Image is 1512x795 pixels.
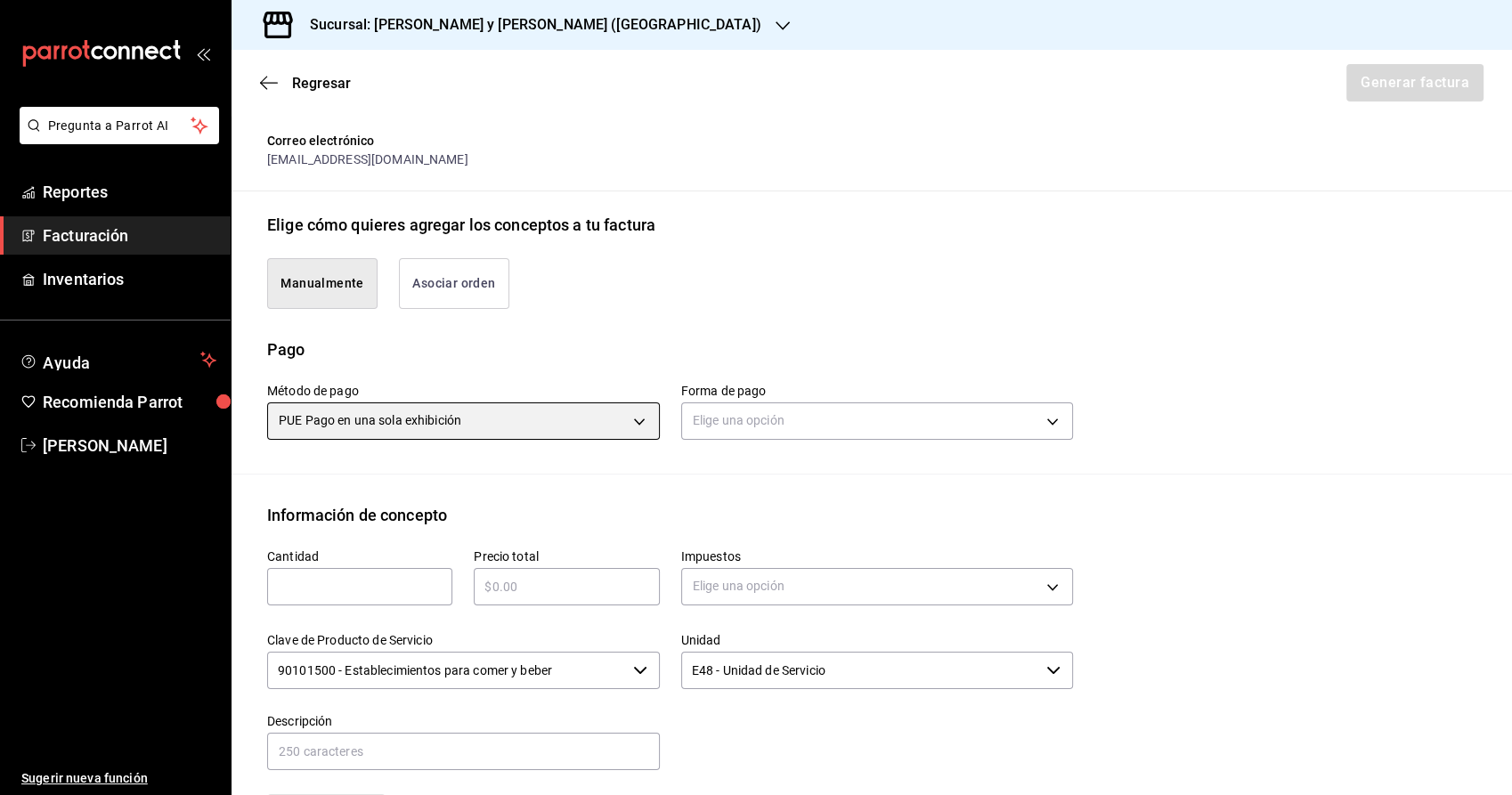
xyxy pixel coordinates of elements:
[21,769,216,788] span: Sugerir nueva función
[43,434,216,458] span: [PERSON_NAME]
[681,384,1074,396] label: Forma de pago
[267,733,660,770] input: 250 caracteres
[43,349,193,370] span: Ayuda
[292,75,351,92] span: Regresar
[43,267,216,291] span: Inventarios
[279,411,461,429] span: PUE Pago en una sola exhibición
[474,576,659,597] input: $0.00
[296,14,761,36] h3: Sucursal: [PERSON_NAME] y [PERSON_NAME] ([GEOGRAPHIC_DATA])
[267,258,378,309] button: Manualmente
[20,107,219,144] button: Pregunta a Parrot AI
[399,258,509,309] button: Asociar orden
[681,568,1074,605] div: Elige una opción
[196,46,210,61] button: open_drawer_menu
[267,652,626,689] input: Elige una opción
[267,384,660,396] label: Método de pago
[267,213,655,237] div: Elige cómo quieres agregar los conceptos a tu factura
[267,633,660,645] label: Clave de Producto de Servicio
[474,549,659,562] label: Precio total
[267,714,660,726] label: Descripción
[681,549,1074,562] label: Impuestos
[681,652,1040,689] input: Elige una opción
[43,223,216,247] span: Facturación
[43,390,216,414] span: Recomienda Parrot
[267,549,452,562] label: Cantidad
[267,337,305,361] div: Pago
[12,129,219,148] a: Pregunta a Parrot AI
[267,132,1073,150] div: Correo electrónico
[681,633,1074,645] label: Unidad
[48,117,191,135] span: Pregunta a Parrot AI
[681,402,1074,440] div: Elige una opción
[43,180,216,204] span: Reportes
[267,503,447,527] div: Información de concepto
[260,75,351,92] button: Regresar
[267,150,1073,169] div: [EMAIL_ADDRESS][DOMAIN_NAME]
